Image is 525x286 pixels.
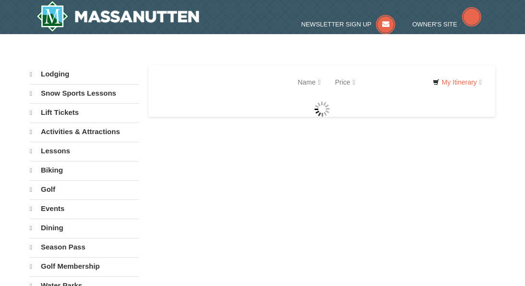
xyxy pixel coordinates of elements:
a: Lessons [30,142,139,160]
a: Snow Sports Lessons [30,84,139,102]
a: Dining [30,219,139,237]
a: Newsletter Sign Up [301,21,396,28]
a: Golf Membership [30,257,139,275]
a: Lodging [30,65,139,83]
a: My Itinerary [426,75,488,89]
a: Events [30,199,139,218]
a: Massanutten Resort [37,1,199,32]
a: Golf [30,180,139,199]
img: Massanutten Resort Logo [37,1,199,32]
a: Owner's Site [412,21,481,28]
a: Activities & Attractions [30,123,139,141]
a: Biking [30,161,139,179]
span: Newsletter Sign Up [301,21,372,28]
span: Owner's Site [412,21,457,28]
a: Season Pass [30,238,139,256]
a: Price [328,73,362,92]
a: Lift Tickets [30,103,139,122]
a: Name [290,73,327,92]
img: wait gif [314,101,330,117]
